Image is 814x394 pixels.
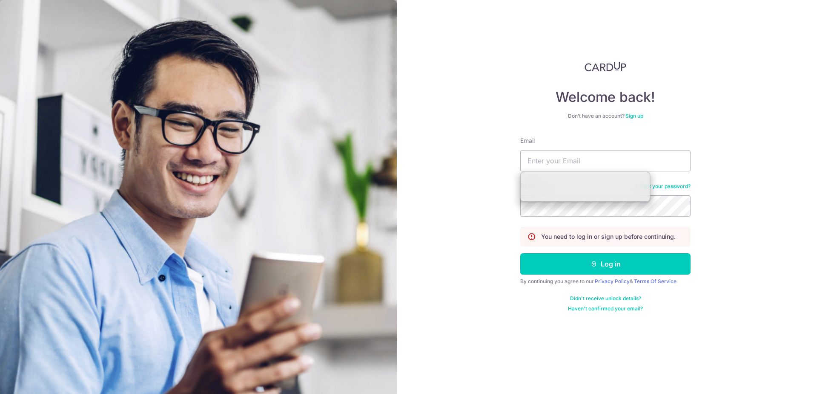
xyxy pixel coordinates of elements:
[520,253,691,275] button: Log in
[520,150,691,171] input: Enter your Email
[520,136,535,145] label: Email
[595,278,630,284] a: Privacy Policy
[585,61,626,72] img: CardUp Logo
[520,278,691,285] div: By continuing you agree to our &
[635,183,691,190] a: Forgot your password?
[541,232,676,241] p: You need to log in or sign up before continuing.
[568,305,643,312] a: Haven't confirmed your email?
[520,89,691,106] h4: Welcome back!
[634,278,676,284] a: Terms Of Service
[570,295,641,302] a: Didn't receive unlock details?
[520,113,691,119] div: Don’t have an account?
[625,113,643,119] a: Sign up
